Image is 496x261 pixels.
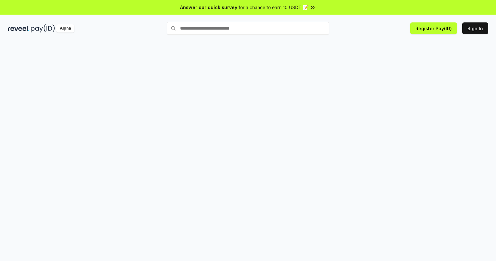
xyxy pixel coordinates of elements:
[462,22,488,34] button: Sign In
[8,24,30,33] img: reveel_dark
[180,4,237,11] span: Answer our quick survey
[56,24,74,33] div: Alpha
[31,24,55,33] img: pay_id
[410,22,457,34] button: Register Pay(ID)
[239,4,308,11] span: for a chance to earn 10 USDT 📝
